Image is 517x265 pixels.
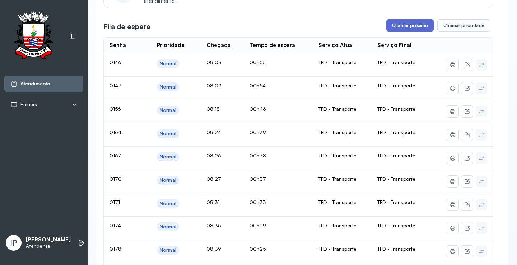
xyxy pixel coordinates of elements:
[26,236,71,243] p: [PERSON_NAME]
[160,247,176,253] div: Normal
[377,129,415,135] span: TFD - Transporte
[250,129,266,135] span: 00h39
[110,152,121,158] span: 0167
[377,59,415,65] span: TFD - Transporte
[110,59,121,65] span: 0146
[206,59,222,65] span: 08:08
[437,19,490,32] button: Chamar prioridade
[206,176,221,182] span: 08:27
[110,82,121,89] span: 0147
[26,243,71,249] p: Atendente
[160,224,176,230] div: Normal
[110,246,121,252] span: 0178
[250,106,266,112] span: 00h46
[110,176,122,182] span: 0170
[250,222,266,228] span: 00h29
[318,42,354,49] div: Serviço Atual
[377,106,415,112] span: TFD - Transporte
[377,42,411,49] div: Serviço Final
[110,199,120,205] span: 0171
[206,246,221,252] span: 08:39
[103,22,150,32] h3: Fila de espera
[386,19,434,32] button: Chamar próximo
[8,11,59,61] img: Logotipo do estabelecimento
[110,42,126,49] div: Senha
[20,81,50,87] span: Atendimento
[206,82,222,89] span: 08:09
[318,246,366,252] div: TFD - Transporte
[250,42,295,49] div: Tempo de espera
[160,200,176,207] div: Normal
[377,246,415,252] span: TFD - Transporte
[250,59,266,65] span: 00h56
[318,82,366,89] div: TFD - Transporte
[250,176,266,182] span: 00h37
[206,199,220,205] span: 08:31
[206,222,221,228] span: 08:35
[110,129,121,135] span: 0164
[250,152,266,158] span: 00h38
[160,131,176,137] div: Normal
[318,129,366,136] div: TFD - Transporte
[160,107,176,113] div: Normal
[318,106,366,112] div: TFD - Transporte
[377,152,415,158] span: TFD - Transporte
[110,106,121,112] span: 0156
[10,80,77,87] a: Atendimento
[160,154,176,160] div: Normal
[250,82,266,89] span: 00h54
[318,222,366,229] div: TFD - Transporte
[20,101,37,108] span: Painéis
[250,199,266,205] span: 00h33
[377,199,415,205] span: TFD - Transporte
[110,222,121,228] span: 0174
[318,152,366,159] div: TFD - Transporte
[206,129,221,135] span: 08:24
[377,222,415,228] span: TFD - Transporte
[160,61,176,67] div: Normal
[160,177,176,183] div: Normal
[206,42,231,49] div: Chegada
[206,152,221,158] span: 08:26
[318,176,366,182] div: TFD - Transporte
[206,106,220,112] span: 08:18
[318,59,366,66] div: TFD - Transporte
[160,84,176,90] div: Normal
[157,42,185,49] div: Prioridade
[318,199,366,205] div: TFD - Transporte
[377,176,415,182] span: TFD - Transporte
[377,82,415,89] span: TFD - Transporte
[250,246,266,252] span: 00h25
